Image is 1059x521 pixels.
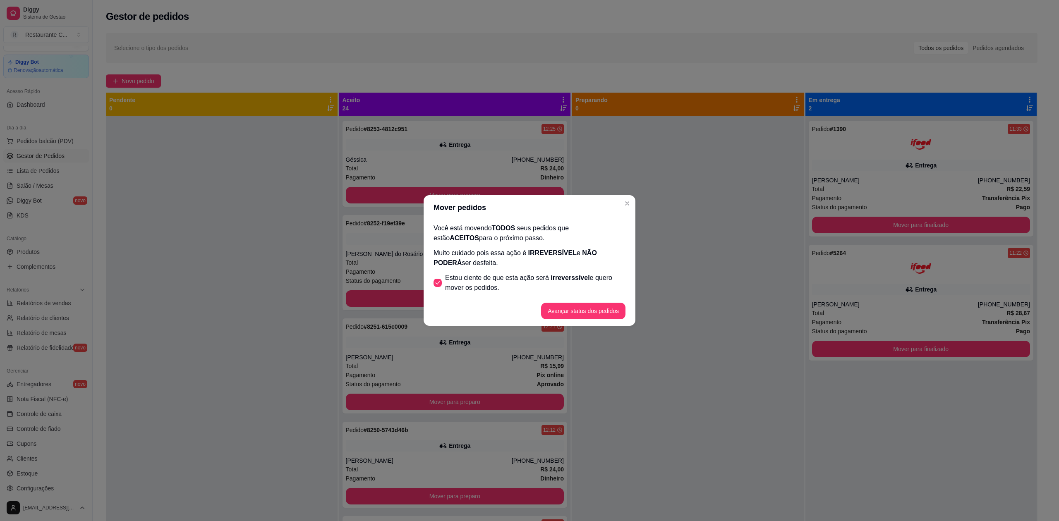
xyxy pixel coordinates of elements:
p: Você está movendo seus pedidos que estão para o próximo passo. [434,223,625,243]
span: irreverssível [551,274,589,281]
span: Estou ciente de que esta ação será e quero mover os pedidos. [445,273,625,293]
button: Close [621,197,634,210]
button: Avançar status dos pedidos [541,303,625,319]
span: TODOS [492,225,515,232]
span: NÃO PODERÁ [434,249,597,266]
span: IRREVERSÍVEL [528,249,577,256]
p: Muito cuidado pois essa ação é e ser desfeita. [434,248,625,268]
span: ACEITOS [450,234,479,241]
header: Mover pedidos [424,195,635,220]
